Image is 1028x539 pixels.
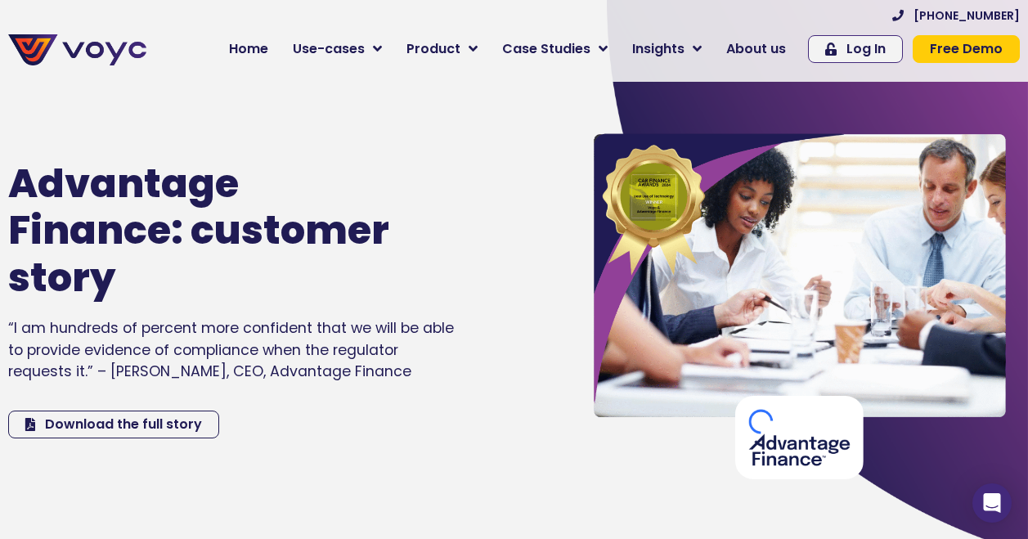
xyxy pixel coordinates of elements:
a: Case Studies [490,33,620,65]
a: Free Demo [913,35,1020,63]
span: [PHONE_NUMBER] [914,10,1020,21]
img: voyc-full-logo [8,34,146,65]
a: Product [394,33,490,65]
span: About us [726,39,786,59]
span: Log In [846,43,886,56]
a: Download the full story [8,411,219,438]
span: Free Demo [930,43,1003,56]
span: Download the full story [45,418,202,431]
a: Use-cases [281,33,394,65]
a: [PHONE_NUMBER] [892,10,1020,21]
span: Home [229,39,268,59]
a: Insights [620,33,714,65]
a: Log In [808,35,903,63]
span: “I am hundreds of percent more confident that we will be able to provide evidence of compliance w... [8,318,454,381]
span: Insights [632,39,685,59]
img: advantage finance logo [735,396,864,479]
a: Home [217,33,281,65]
span: Use-cases [293,39,365,59]
span: Case Studies [502,39,590,59]
div: Open Intercom Messenger [972,483,1012,523]
span: Product [406,39,460,59]
h1: Advantage Finance: customer story [8,160,408,302]
a: About us [714,33,798,65]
